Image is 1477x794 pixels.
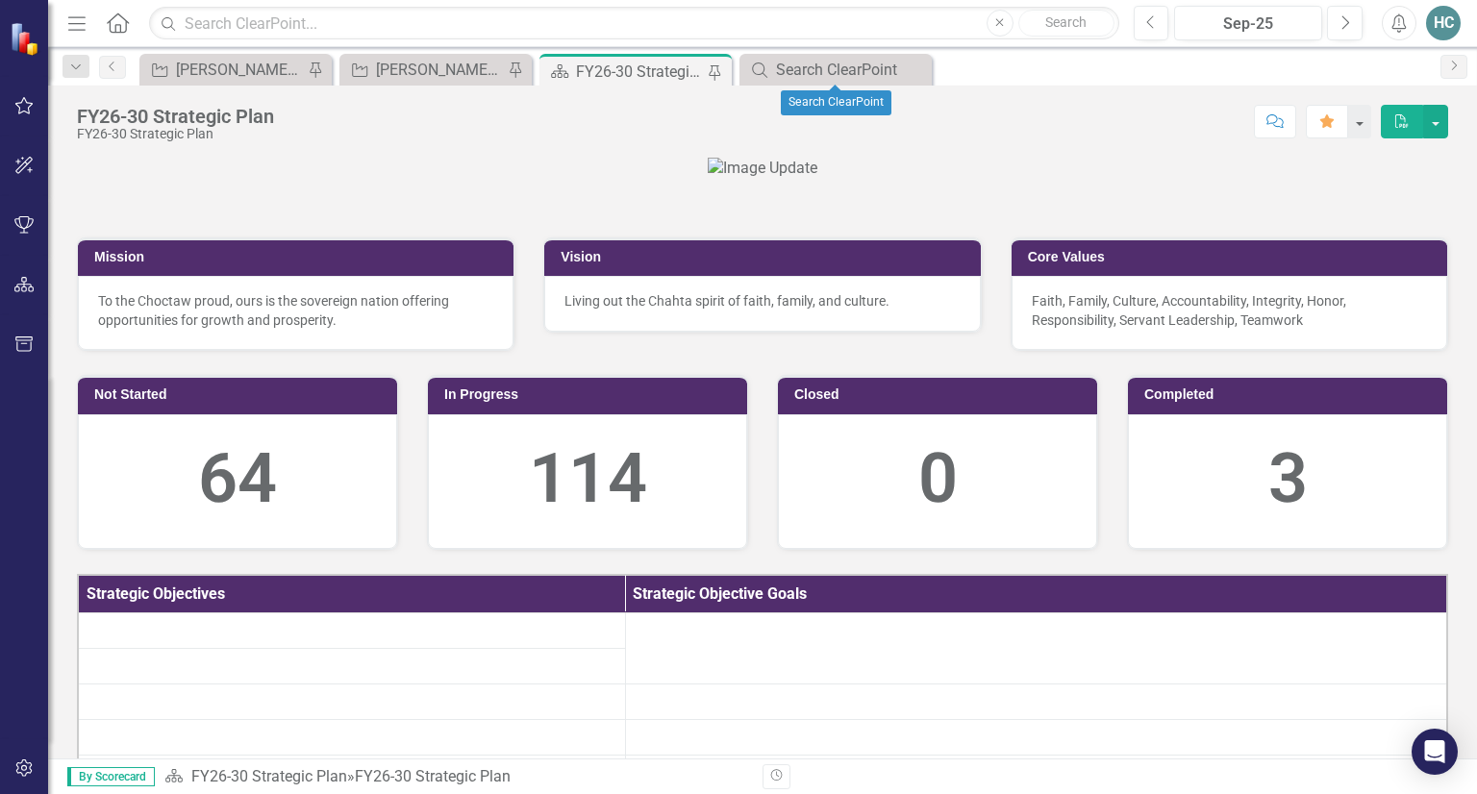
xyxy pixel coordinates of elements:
div: [PERSON_NAME] CI Action Plans [176,58,303,82]
div: Search ClearPoint [781,90,891,115]
button: Search [1018,10,1114,37]
h3: Vision [561,250,970,264]
div: » [164,766,748,788]
div: FY26-30 Strategic Plan [355,767,511,785]
div: Search ClearPoint [776,58,927,82]
div: 64 [98,430,377,529]
span: By Scorecard [67,767,155,786]
h3: In Progress [444,387,738,402]
div: [PERSON_NAME] CI Working Report [376,58,503,82]
div: FY26-30 Strategic Plan [77,127,274,141]
h3: Not Started [94,387,388,402]
h3: Completed [1144,387,1438,402]
h3: Core Values [1028,250,1438,264]
a: [PERSON_NAME] CI Working Report [344,58,503,82]
img: ClearPoint Strategy [10,21,43,55]
img: Image Update [708,158,817,180]
div: 114 [448,430,727,529]
span: To the Choctaw proud, ours is the sovereign nation offering opportunities for growth and prosperity. [98,293,449,328]
a: FY26-30 Strategic Plan [191,767,347,785]
input: Search ClearPoint... [149,7,1118,40]
div: 3 [1148,430,1427,529]
h3: Mission [94,250,504,264]
div: Sep-25 [1181,12,1315,36]
div: Open Intercom Messenger [1412,729,1458,775]
div: FY26-30 Strategic Plan [576,60,703,84]
a: [PERSON_NAME] CI Action Plans [144,58,303,82]
span: Search [1045,14,1087,30]
button: Sep-25 [1174,6,1322,40]
a: Search ClearPoint [744,58,927,82]
div: 0 [798,430,1077,529]
span: Living out the Chahta spirit of faith, family, and culture. [564,293,889,309]
h3: Closed [794,387,1088,402]
div: FY26-30 Strategic Plan [77,106,274,127]
p: Faith, Family, Culture, Accountability, Integrity, Honor, Responsibility, Servant Leadership, Tea... [1032,291,1427,330]
button: HC [1426,6,1461,40]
